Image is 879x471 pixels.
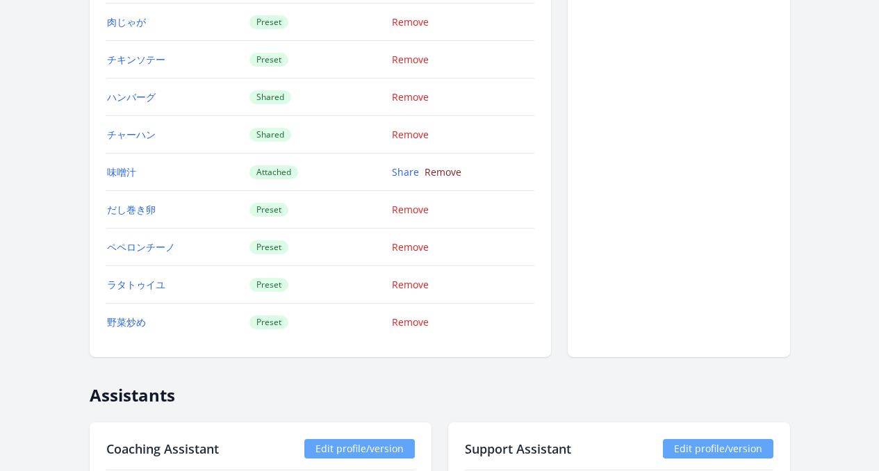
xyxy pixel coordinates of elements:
span: Preset [249,240,288,254]
a: Edit profile/version [304,439,415,458]
a: 味噌汁 [107,165,136,179]
a: Remove [392,278,429,291]
a: Remove [392,203,429,216]
a: Remove [425,165,461,179]
a: Remove [392,53,429,66]
span: Shared [249,90,291,104]
a: だし巻き卵 [107,203,156,216]
span: Preset [249,203,288,217]
a: Remove [392,128,429,141]
a: チャーハン [107,128,156,141]
a: ラタトゥイユ [107,278,165,291]
a: Remove [392,240,429,254]
a: 肉じゃが [107,15,146,28]
span: Attached [249,165,298,179]
a: 野菜炒め [107,315,146,329]
a: ペペロンチーノ [107,240,175,254]
span: Shared [249,128,291,142]
h2: Support Assistant [465,439,571,458]
a: Remove [392,15,429,28]
a: Edit profile/version [663,439,773,458]
a: チキンソテー [107,53,165,66]
a: Remove [392,315,429,329]
span: Preset [249,53,288,67]
a: Share [392,165,419,179]
a: ハンバーグ [107,90,156,104]
span: Preset [249,15,288,29]
a: Remove [392,90,429,104]
span: Preset [249,278,288,292]
h2: Assistants [90,374,790,406]
span: Preset [249,315,288,329]
h2: Coaching Assistant [106,439,219,458]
